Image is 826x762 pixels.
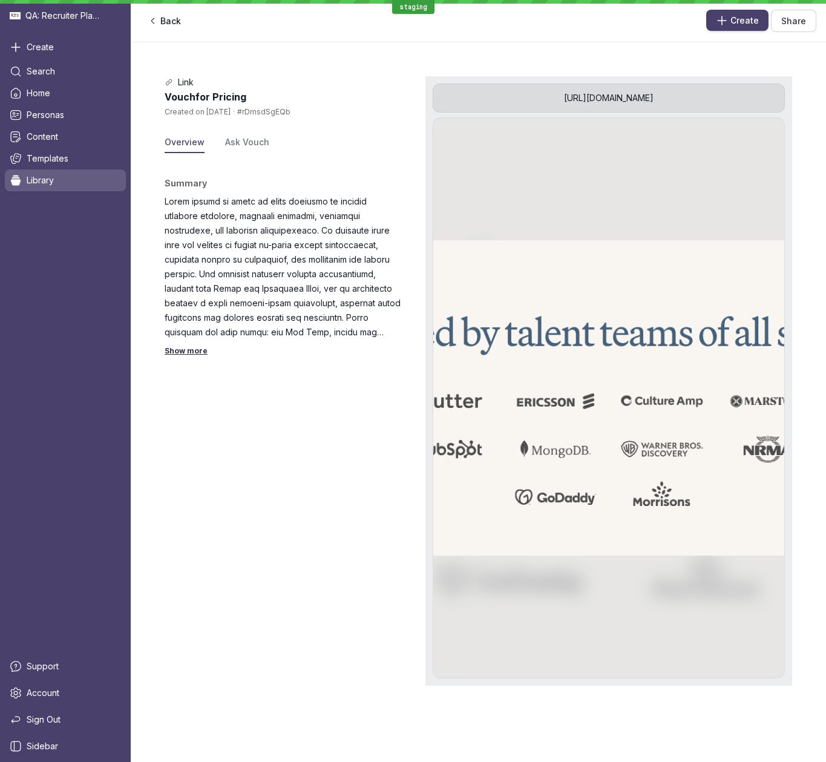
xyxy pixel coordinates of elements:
div: QA: Recruiter Playground [5,5,126,27]
a: Sign Out [5,709,126,731]
a: Content [5,126,126,148]
span: Created on [DATE] [165,107,231,116]
span: QA: Recruiter Playground [25,10,103,22]
div: Link [165,76,290,88]
span: Overview [165,136,205,148]
a: Templates [5,148,126,169]
span: Back [160,15,181,27]
a: Search [5,61,126,82]
span: Content [27,131,58,143]
span: Ask Vouch [225,136,269,148]
span: Search [27,65,55,77]
span: #rDmsdSgEQb [237,107,290,116]
span: Support [27,660,59,672]
span: Vouchfor Pricing [165,91,246,103]
span: Create [730,15,759,27]
span: Sidebar [27,740,58,752]
a: Support [5,655,126,677]
a: Library [5,169,126,191]
span: Personas [27,109,64,121]
a: Back [140,11,188,31]
p: Lorem ipsumd si ametc ad elits doeiusmo te incidid utlabore etdolore, magnaali enimadmi, veniamqu... [165,194,401,340]
span: Library [27,174,54,186]
button: Share [771,10,816,32]
span: Home [27,87,50,99]
a: Sidebar [5,735,126,757]
button: Create [5,36,126,58]
a: Home [5,82,126,104]
a: Account [5,682,126,704]
span: Sign Out [27,714,61,726]
img: QA: Recruiter Playground avatar [10,10,21,21]
span: Create [27,41,54,53]
a: Personas [5,104,126,126]
span: Account [27,687,59,699]
a: [URL][DOMAIN_NAME] [564,92,654,104]
span: Share [781,15,806,27]
span: Summary [165,178,207,188]
button: Create [706,10,769,31]
span: · [231,107,237,117]
a: Show more [165,346,208,355]
span: Templates [27,153,68,165]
